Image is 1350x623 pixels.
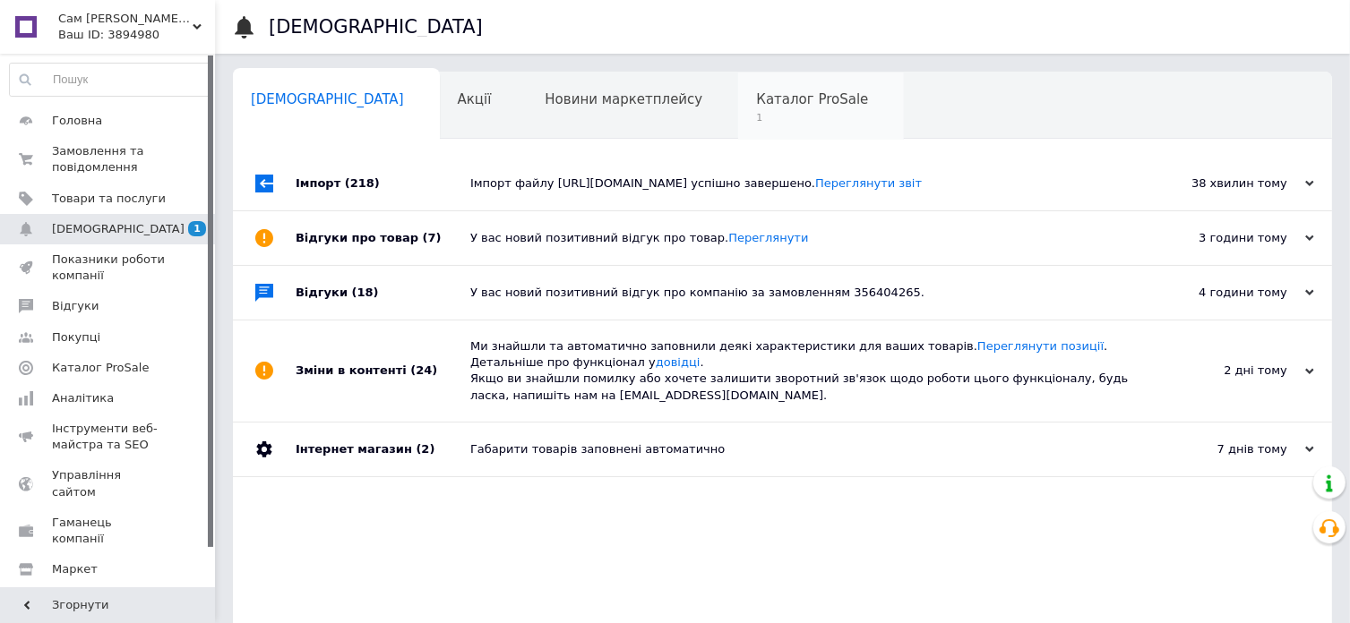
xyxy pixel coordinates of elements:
div: 2 дні тому [1135,363,1314,379]
div: У вас новий позитивний відгук про компанію за замовленням 356404265. [470,285,1135,301]
span: (218) [345,176,380,190]
div: Зміни в контенті [296,320,470,422]
span: Інструменти веб-майстра та SEO [52,421,166,453]
a: Переглянути [728,231,808,244]
div: 7 днів тому [1135,441,1314,457]
a: Переглянути звіт [815,176,922,190]
input: Пошук [10,64,211,96]
div: Інтернет магазин [296,422,470,476]
span: Відгуки [52,298,99,314]
span: (7) [423,231,442,244]
span: (18) [352,286,379,299]
div: Ми знайшли та автоматично заповнили деякі характеристики для ваших товарів. . Детальніше про функ... [470,338,1135,404]
span: [DEMOGRAPHIC_DATA] [251,91,404,107]
span: 1 [188,221,206,236]
span: Головна [52,113,102,129]
span: Показники роботи компанії [52,252,166,284]
div: Імпорт файлу [URL][DOMAIN_NAME] успішно завершено. [470,175,1135,192]
span: Замовлення та повідомлення [52,143,166,175]
div: Габарити товарів заповнені автоматично [470,441,1135,457]
div: Відгуки про товар [296,211,470,265]
a: Переглянути позиції [977,339,1104,353]
div: 38 хвилин тому [1135,175,1314,192]
span: Каталог ProSale [52,360,149,376]
div: Імпорт [296,157,470,210]
span: 1 [756,111,868,124]
span: Новини маркетплейсу [545,91,702,107]
span: Маркет [52,561,98,577]
div: 4 години тому [1135,285,1314,301]
span: Каталог ProSale [756,91,868,107]
span: Гаманець компанії [52,515,166,547]
span: Аналітика [52,390,114,406]
h1: [DEMOGRAPHIC_DATA] [269,16,483,38]
span: Акції [458,91,492,107]
span: Покупці [52,329,100,346]
span: (24) [410,363,437,377]
div: 3 години тому [1135,230,1314,246]
span: Товари та послуги [52,191,166,207]
div: У вас новий позитивний відгук про товар. [470,230,1135,246]
span: [DEMOGRAPHIC_DATA] [52,221,185,237]
span: Управління сайтом [52,467,166,499]
div: Відгуки [296,266,470,320]
div: Ваш ID: 3894980 [58,27,215,43]
span: Сам Собі БензоМайстер ⚙️ [58,11,193,27]
span: (2) [416,442,434,456]
a: довідці [656,355,701,369]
